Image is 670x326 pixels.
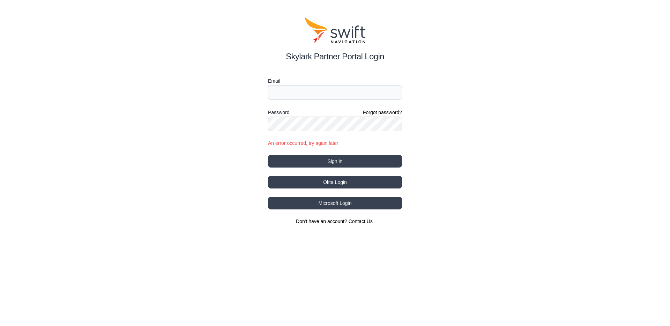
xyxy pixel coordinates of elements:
a: Forgot password? [363,109,402,116]
button: Sign in [268,155,402,168]
a: Contact Us [349,218,373,224]
label: Email [268,77,402,85]
h2: Skylark Partner Portal Login [268,50,402,63]
button: Microsoft Login [268,197,402,209]
div: An error occurred, try again later [268,140,402,147]
label: Password [268,108,289,117]
button: Okta Login [268,176,402,188]
section: Don't have an account? [268,218,402,225]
